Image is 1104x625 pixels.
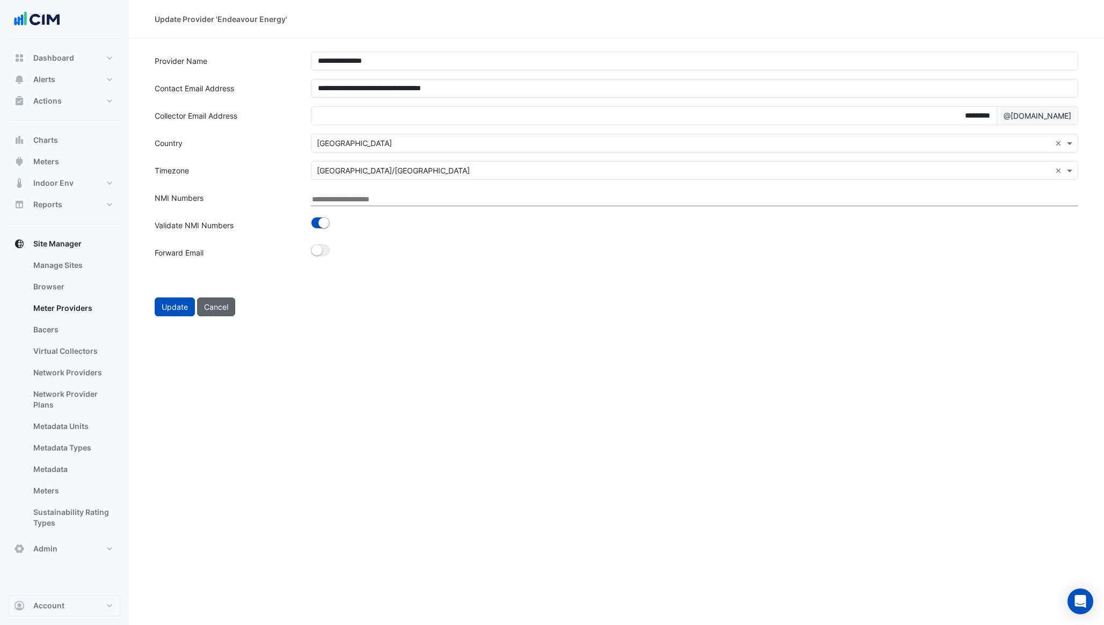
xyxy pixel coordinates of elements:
[25,319,120,340] a: Bacers
[14,156,25,167] app-icon: Meters
[148,161,304,180] label: Timezone
[9,47,120,69] button: Dashboard
[997,106,1078,125] span: @[DOMAIN_NAME]
[9,595,120,616] button: Account
[148,134,304,152] label: Country
[9,172,120,194] button: Indoor Env
[9,255,120,538] div: Site Manager
[33,543,57,554] span: Admin
[14,199,25,210] app-icon: Reports
[25,362,120,383] a: Network Providers
[25,480,120,502] a: Meters
[33,96,62,106] span: Actions
[148,79,304,98] label: Contact Email Address
[25,459,120,480] a: Metadata
[9,538,120,559] button: Admin
[14,238,25,249] app-icon: Site Manager
[9,194,120,215] button: Reports
[148,52,304,70] label: Provider Name
[155,13,287,25] div: Update Provider 'Endeavour Energy'
[33,178,74,188] span: Indoor Env
[1055,165,1064,176] span: Clear
[33,600,64,611] span: Account
[9,129,120,151] button: Charts
[33,53,74,63] span: Dashboard
[25,340,120,362] a: Virtual Collectors
[25,383,120,416] a: Network Provider Plans
[148,106,304,125] label: Collector Email Address
[1067,588,1093,614] div: Open Intercom Messenger
[9,69,120,90] button: Alerts
[14,74,25,85] app-icon: Alerts
[33,238,82,249] span: Site Manager
[14,543,25,554] app-icon: Admin
[33,199,62,210] span: Reports
[148,188,304,207] label: NMI Numbers
[33,156,59,167] span: Meters
[1055,137,1064,149] span: Clear
[25,502,120,534] a: Sustainability Rating Types
[9,233,120,255] button: Site Manager
[33,135,58,146] span: Charts
[9,90,120,112] button: Actions
[25,297,120,319] a: Meter Providers
[197,297,235,316] button: Cancel
[25,255,120,276] a: Manage Sites
[25,276,120,297] a: Browser
[148,243,304,262] label: Forward Email
[14,96,25,106] app-icon: Actions
[25,437,120,459] a: Metadata Types
[14,53,25,63] app-icon: Dashboard
[155,297,195,316] button: Update
[14,135,25,146] app-icon: Charts
[9,151,120,172] button: Meters
[33,74,55,85] span: Alerts
[14,178,25,188] app-icon: Indoor Env
[13,9,61,30] img: Company Logo
[25,416,120,437] a: Metadata Units
[148,216,304,235] label: Validate NMI Numbers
